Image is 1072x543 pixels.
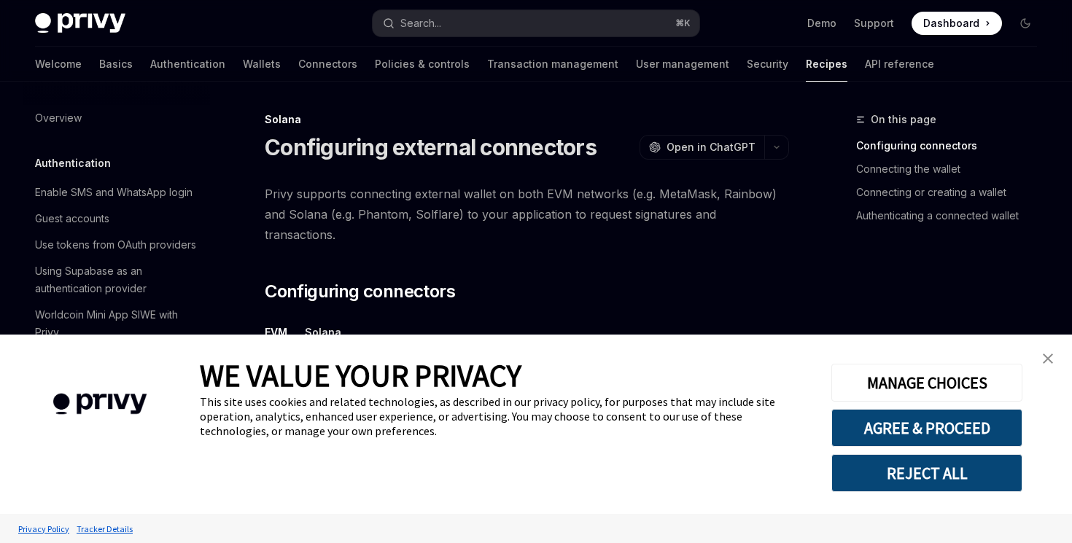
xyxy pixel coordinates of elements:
a: Security [747,47,788,82]
button: REJECT ALL [831,454,1022,492]
img: company logo [22,372,178,436]
a: Welcome [35,47,82,82]
a: close banner [1033,344,1063,373]
div: Worldcoin Mini App SIWE with Privy [35,306,201,341]
button: Search...⌘K [373,10,699,36]
a: Privacy Policy [15,516,73,542]
a: User management [636,47,729,82]
a: Support [854,16,894,31]
a: Guest accounts [23,206,210,232]
a: Basics [99,47,133,82]
button: Solana [305,315,341,349]
a: Demo [807,16,836,31]
span: WE VALUE YOUR PRIVACY [200,356,521,394]
a: Tracker Details [73,516,136,542]
a: Recipes [806,47,847,82]
a: Wallets [243,47,281,82]
a: Authenticating a connected wallet [856,204,1049,227]
div: Search... [400,15,441,32]
a: Configuring connectors [856,134,1049,157]
span: Open in ChatGPT [667,140,756,155]
a: Dashboard [912,12,1002,35]
a: API reference [865,47,934,82]
a: Transaction management [487,47,618,82]
button: EVM [265,315,287,349]
a: Worldcoin Mini App SIWE with Privy [23,302,210,345]
a: Use tokens from OAuth providers [23,232,210,258]
div: This site uses cookies and related technologies, as described in our privacy policy, for purposes... [200,394,809,438]
div: Overview [35,109,82,127]
a: Overview [23,105,210,131]
div: Guest accounts [35,210,109,227]
button: Open in ChatGPT [640,135,764,160]
a: Connecting or creating a wallet [856,181,1049,204]
button: Toggle dark mode [1014,12,1037,35]
a: Enable SMS and WhatsApp login [23,179,210,206]
span: ⌘ K [675,17,691,29]
div: Solana [265,112,789,127]
a: Policies & controls [375,47,470,82]
div: Enable SMS and WhatsApp login [35,184,193,201]
button: MANAGE CHOICES [831,364,1022,402]
img: close banner [1043,353,1053,364]
a: Using Supabase as an authentication provider [23,258,210,302]
span: Configuring connectors [265,280,455,303]
span: On this page [871,111,936,128]
img: dark logo [35,13,125,34]
div: Use tokens from OAuth providers [35,236,196,254]
div: Using Supabase as an authentication provider [35,262,201,297]
h5: Authentication [35,155,111,172]
h1: Configuring external connectors [265,134,597,160]
span: Privy supports connecting external wallet on both EVM networks (e.g. MetaMask, Rainbow) and Solan... [265,184,789,245]
button: AGREE & PROCEED [831,409,1022,447]
a: Authentication [150,47,225,82]
a: Connectors [298,47,357,82]
span: Dashboard [923,16,979,31]
a: Connecting the wallet [856,157,1049,181]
